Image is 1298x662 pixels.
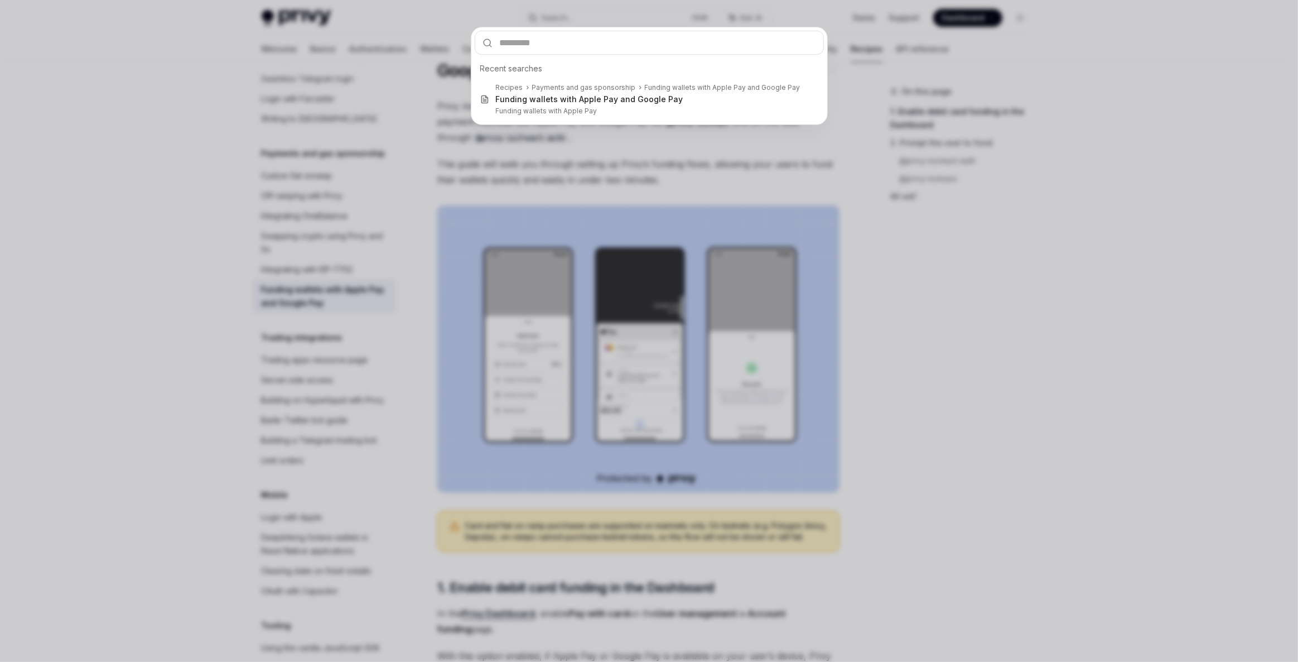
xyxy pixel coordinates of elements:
[496,94,683,104] div: ing wallets with Apple Pay and Google Pay
[496,107,800,116] p: Funding wallets with Apple Pay
[496,83,523,92] div: Recipes
[645,83,800,92] div: Funding wallets with Apple Pay and Google Pay
[480,63,543,74] span: Recent searches
[496,94,515,104] b: Fund
[532,83,636,92] div: Payments and gas sponsorship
